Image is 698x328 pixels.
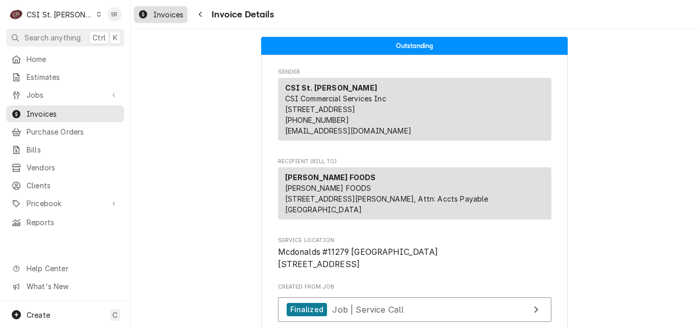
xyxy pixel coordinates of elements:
[27,180,119,191] span: Clients
[285,173,376,182] strong: [PERSON_NAME] FOODS
[27,281,118,292] span: What's New
[27,198,104,209] span: Pricebook
[192,6,208,23] button: Navigate back
[6,86,124,103] a: Go to Jobs
[6,159,124,176] a: Vendors
[278,236,551,245] span: Service Location
[285,126,411,135] a: [EMAIL_ADDRESS][DOMAIN_NAME]
[27,162,119,173] span: Vendors
[27,54,119,64] span: Home
[278,158,551,224] div: Invoice Recipient
[278,236,551,271] div: Service Location
[134,6,188,23] a: Invoices
[112,310,118,320] span: C
[278,167,551,220] div: Recipient (Bill To)
[9,7,24,21] div: CSI St. Louis's Avatar
[27,9,93,20] div: CSI St. [PERSON_NAME]
[287,303,327,317] div: Finalized
[27,217,119,228] span: Reports
[6,141,124,158] a: Bills
[285,184,488,214] span: [PERSON_NAME] FOODS [STREET_ADDRESS][PERSON_NAME], Attn: Accts Payable [GEOGRAPHIC_DATA]
[25,32,81,43] span: Search anything
[6,29,124,47] button: Search anythingCtrlK
[278,158,551,166] span: Recipient (Bill To)
[285,94,386,114] span: CSI Commercial Services Inc [STREET_ADDRESS]
[92,32,106,43] span: Ctrl
[6,69,124,85] a: Estimates
[6,278,124,295] a: Go to What's New
[27,108,119,119] span: Invoices
[278,78,551,141] div: Sender
[396,42,433,49] span: Outstanding
[285,116,349,124] a: [PHONE_NUMBER]
[6,195,124,212] a: Go to Pricebook
[113,32,118,43] span: K
[27,126,119,137] span: Purchase Orders
[6,51,124,68] a: Home
[208,8,273,21] span: Invoice Details
[285,83,377,92] strong: CSI St. [PERSON_NAME]
[107,7,122,21] div: SR
[278,68,551,145] div: Invoice Sender
[27,263,118,274] span: Help Center
[278,68,551,76] span: Sender
[6,260,124,277] a: Go to Help Center
[27,72,119,82] span: Estimates
[9,7,24,21] div: C
[27,311,50,319] span: Create
[278,283,551,327] div: Created From Job
[6,105,124,122] a: Invoices
[27,90,104,100] span: Jobs
[6,123,124,140] a: Purchase Orders
[6,214,124,231] a: Reports
[278,297,551,322] a: View Job
[278,247,438,269] span: Mcdonalds #11279 [GEOGRAPHIC_DATA] [STREET_ADDRESS]
[278,167,551,224] div: Recipient (Bill To)
[6,177,124,194] a: Clients
[278,283,551,291] span: Created From Job
[261,37,568,55] div: Status
[153,9,183,20] span: Invoices
[278,246,551,270] span: Service Location
[27,144,119,155] span: Bills
[278,78,551,145] div: Sender
[107,7,122,21] div: Stephani Roth's Avatar
[332,304,404,314] span: Job | Service Call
